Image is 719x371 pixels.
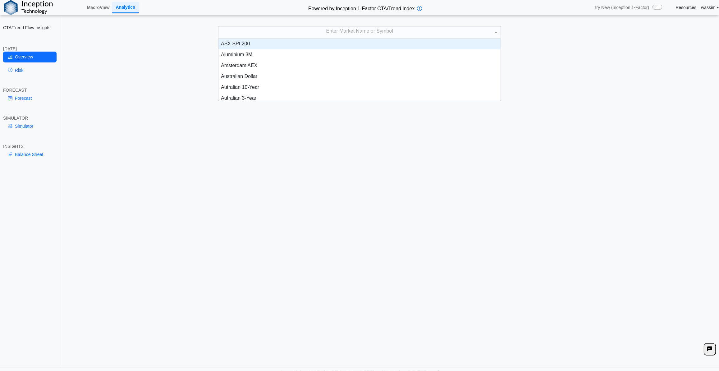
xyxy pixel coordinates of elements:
a: Resources [675,5,696,10]
a: Simulator [3,121,57,131]
div: ASX SPI 200 [218,39,501,49]
a: Overview [3,52,57,62]
span: Try New (Inception 1-Factor) [594,5,649,10]
a: wassim [701,5,719,10]
div: INSIGHTS [3,144,57,149]
a: MacroView [85,2,112,13]
a: Risk [3,65,57,76]
div: Autralian 3-Year [218,93,501,104]
h2: CTA/Trend Flow Insights [3,25,57,30]
a: Analytics [112,2,139,13]
div: FORECAST [3,87,57,93]
h5: Positioning data updated at previous day close; Price and Flow estimates updated intraday (15-min... [64,56,716,60]
div: Australian Dollar [218,71,501,82]
div: grid [218,39,501,101]
div: SIMULATOR [3,115,57,121]
h3: Please Select an Asset to Start [62,80,717,86]
div: Enter Market Name or Symbol [218,26,501,38]
a: Balance Sheet [3,149,57,160]
h2: Powered by Inception 1-Factor CTA/Trend Index [306,3,417,12]
a: Forecast [3,93,57,103]
div: Aluminium 3M [218,49,501,60]
div: Autralian 10-Year [218,82,501,93]
div: [DATE] [3,46,57,52]
div: Amsterdam AEX [218,60,501,71]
